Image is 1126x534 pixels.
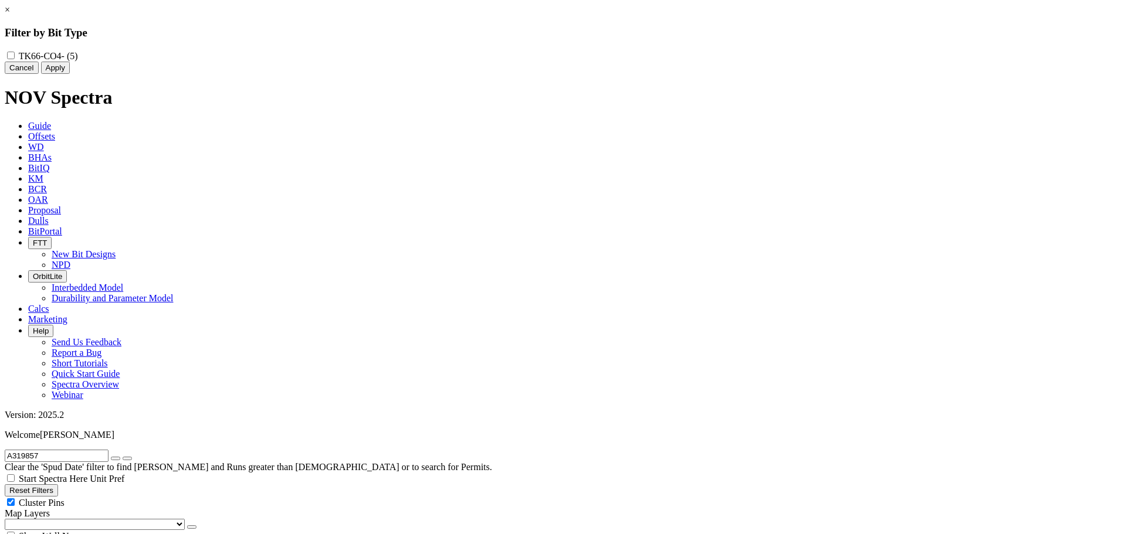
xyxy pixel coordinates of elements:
span: Proposal [28,205,61,215]
span: Offsets [28,131,55,141]
span: BitPortal [28,226,62,236]
button: Reset Filters [5,484,58,496]
a: Quick Start Guide [52,369,120,379]
span: Start Spectra Here [19,474,87,484]
span: WD [28,142,44,152]
span: Unit Pref [90,474,124,484]
span: [PERSON_NAME] [40,430,114,440]
input: Search [5,450,108,462]
span: KM [28,174,43,183]
a: Durability and Parameter Model [52,293,174,303]
p: Welcome [5,430,1121,440]
a: Short Tutorials [52,358,108,368]
label: TK66-CO4 [19,51,78,61]
span: OrbitLite [33,272,62,281]
a: New Bit Designs [52,249,116,259]
div: Version: 2025.2 [5,410,1121,420]
h1: NOV Spectra [5,87,1121,108]
a: Webinar [52,390,83,400]
span: Clear the 'Spud Date' filter to find [PERSON_NAME] and Runs greater than [DEMOGRAPHIC_DATA] or to... [5,462,492,472]
span: BHAs [28,152,52,162]
span: Map Layers [5,508,50,518]
span: Help [33,326,49,335]
a: Spectra Overview [52,379,119,389]
a: NPD [52,260,70,270]
span: BCR [28,184,47,194]
a: Interbedded Model [52,283,123,292]
a: Report a Bug [52,348,101,358]
span: OAR [28,195,48,205]
span: Guide [28,121,51,131]
span: Calcs [28,304,49,314]
span: FTT [33,239,47,247]
h3: Filter by Bit Type [5,26,1121,39]
a: × [5,5,10,15]
button: Cancel [5,62,39,74]
span: - (5) [62,51,78,61]
span: BitIQ [28,163,49,173]
button: Apply [41,62,70,74]
a: Send Us Feedback [52,337,121,347]
span: Marketing [28,314,67,324]
span: Cluster Pins [19,498,65,508]
span: Dulls [28,216,49,226]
